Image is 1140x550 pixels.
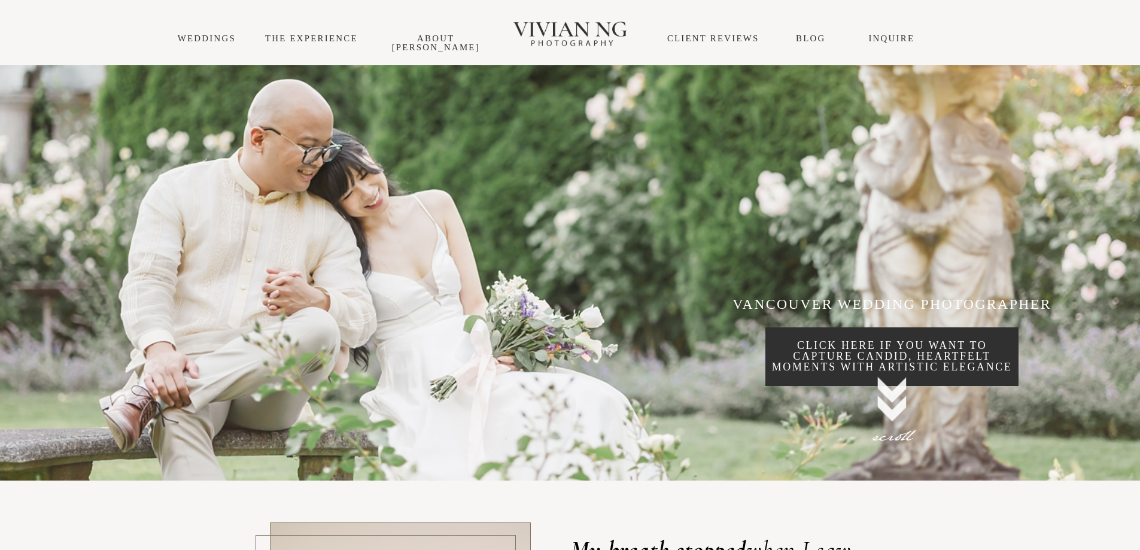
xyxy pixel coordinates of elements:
span: scroll [872,423,912,452]
a: THE EXPERIENCE [265,34,358,43]
p: click here if you want to capture candid, heartfelt moments with artistic elegance [765,341,1019,373]
span: VANCOUVER WEDDING PHOTOGRAPHER [732,296,1051,312]
a: CLIENT REVIEWS [667,34,759,43]
a: click here if you want to capture candid, heartfelt moments with artistic elegance [765,327,1019,387]
a: INQUIRE [868,34,914,43]
a: WEDDINGS [178,34,236,43]
a: Blog [796,34,825,43]
a: About [PERSON_NAME] [392,34,480,52]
